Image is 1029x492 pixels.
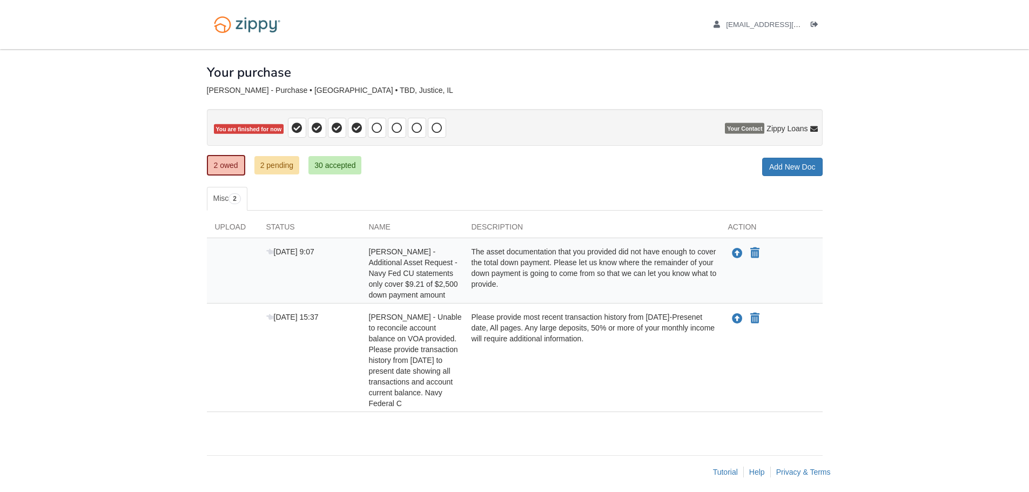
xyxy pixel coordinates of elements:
[207,65,291,79] h1: Your purchase
[463,312,720,409] div: Please provide most recent transaction history from [DATE]-Presenet date, All pages. Any large de...
[361,221,463,238] div: Name
[776,468,831,476] a: Privacy & Terms
[766,123,808,134] span: Zippy Loans
[266,247,314,256] span: [DATE] 9:07
[207,86,823,95] div: [PERSON_NAME] - Purchase • [GEOGRAPHIC_DATA] • TBD, Justice, IL
[725,123,764,134] span: Your Contact
[266,313,319,321] span: [DATE] 15:37
[369,247,458,299] span: [PERSON_NAME] - Additional Asset Request - Navy Fed CU statements only cover $9.21 of $2,500 down...
[762,158,823,176] a: Add New Doc
[207,155,245,176] a: 2 owed
[369,313,462,408] span: [PERSON_NAME] - Unable to reconcile account balance on VOA provided. Please provide transaction h...
[713,468,738,476] a: Tutorial
[749,312,761,325] button: Declare Briana Oden - Unable to reconcile account balance on VOA provided. Please provide transac...
[228,193,241,204] span: 2
[714,21,850,31] a: edit profile
[254,156,300,174] a: 2 pending
[207,221,258,238] div: Upload
[726,21,850,29] span: brianaoden@icloud.com
[207,11,287,38] img: Logo
[731,246,744,260] button: Upload Briana Oden - Additional Asset Request - Navy Fed CU statements only cover $9.21 of $2,500...
[720,221,823,238] div: Action
[308,156,361,174] a: 30 accepted
[463,246,720,300] div: The asset documentation that you provided did not have enough to cover the total down payment. Pl...
[731,312,744,326] button: Upload Briana Oden - Unable to reconcile account balance on VOA provided. Please provide transact...
[258,221,361,238] div: Status
[749,468,765,476] a: Help
[207,187,247,211] a: Misc
[463,221,720,238] div: Description
[749,247,761,260] button: Declare Briana Oden - Additional Asset Request - Navy Fed CU statements only cover $9.21 of $2,50...
[811,21,823,31] a: Log out
[214,124,284,134] span: You are finished for now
